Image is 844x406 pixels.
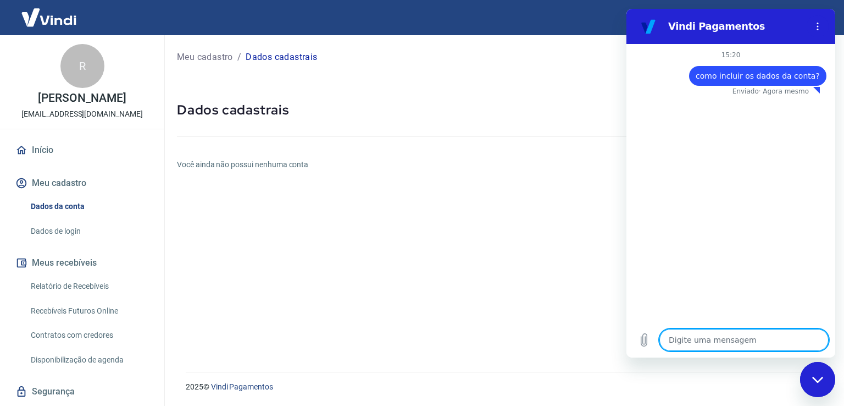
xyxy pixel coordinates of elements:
a: Relatório de Recebíveis [26,275,151,298]
p: / [237,51,241,64]
a: Contratos com credores [26,324,151,347]
div: R [60,44,104,88]
img: Vindi [13,1,85,34]
a: Vindi Pagamentos [211,382,273,391]
a: Segurança [13,380,151,404]
p: [PERSON_NAME] [38,92,126,104]
button: Meus recebíveis [13,251,151,275]
a: Recebíveis Futuros Online [26,300,151,322]
button: Meu cadastro [13,171,151,195]
p: 2025 © [186,381,818,393]
button: Sair [791,8,831,28]
iframe: Botão para abrir a janela de mensagens, conversa em andamento [800,362,835,397]
h6: Você ainda não possui nenhuma conta [177,159,831,171]
a: Dados da conta [26,195,151,218]
p: [EMAIL_ADDRESS][DOMAIN_NAME] [21,108,143,120]
a: Disponibilização de agenda [26,349,151,371]
a: Dados de login [26,220,151,243]
iframe: Janela de mensagens [626,9,835,358]
p: Dados cadastrais [246,51,317,64]
h5: Dados cadastrais [177,101,831,119]
a: Início [13,138,151,162]
a: Meu cadastro [177,51,233,64]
